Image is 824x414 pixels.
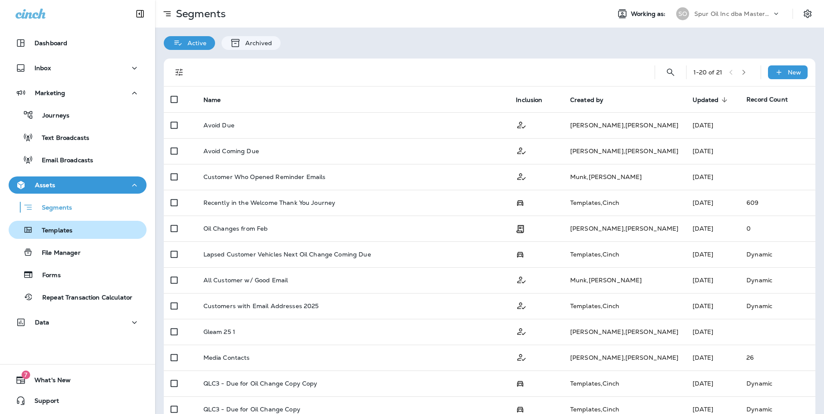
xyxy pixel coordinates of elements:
td: Dynamic [740,371,815,396]
span: Customer Only [516,275,527,283]
td: Munk , [PERSON_NAME] [563,267,686,293]
p: Text Broadcasts [33,134,89,142]
button: 7What's New [9,371,147,389]
button: Journeys [9,106,147,124]
button: Text Broadcasts [9,128,147,146]
div: SO [676,7,689,20]
span: Possession [516,379,524,387]
span: Updated [693,96,719,104]
span: 7 [22,371,30,379]
td: Templates , Cinch [563,293,686,319]
button: Dashboard [9,34,147,52]
td: Munk , [PERSON_NAME] [563,164,686,190]
p: Assets [35,182,55,188]
p: Email Broadcasts [33,157,93,165]
span: What's New [26,377,71,387]
td: [DATE] [686,241,740,267]
span: Transaction [516,224,524,232]
p: Avoid Coming Due [203,148,259,154]
td: Templates , Cinch [563,190,686,216]
td: [DATE] [686,190,740,216]
button: Collapse Sidebar [128,5,152,22]
p: Active [183,40,206,46]
span: Customer Only [516,353,527,361]
button: Forms [9,266,147,284]
span: Support [26,397,59,408]
td: [DATE] [686,138,740,164]
td: 0 [740,216,815,241]
td: Templates , Cinch [563,371,686,396]
p: Avoid Due [203,122,234,129]
p: File Manager [33,249,81,257]
span: Record Count [746,96,788,103]
td: [DATE] [686,267,740,293]
td: Templates , Cinch [563,241,686,267]
span: Customer Only [516,301,527,309]
p: New [788,69,801,76]
p: Oil Changes from Feb [203,225,268,232]
td: [DATE] [686,164,740,190]
td: [DATE] [686,319,740,345]
td: 26 [740,345,815,371]
button: Email Broadcasts [9,151,147,169]
p: Archived [241,40,272,46]
td: [PERSON_NAME] , [PERSON_NAME] [563,345,686,371]
p: Segments [33,204,72,213]
span: Customer Only [516,327,527,335]
button: Repeat Transaction Calculator [9,288,147,306]
div: 1 - 20 of 21 [693,69,722,76]
span: Inclusion [516,96,542,104]
p: Lapsed Customer Vehicles Next Oil Change Coming Due [203,251,371,258]
td: [PERSON_NAME] , [PERSON_NAME] [563,112,686,138]
p: Media Contacts [203,354,250,361]
p: QLC3 - Due for Oil Change Copy [203,406,300,413]
p: Journeys [34,112,69,120]
span: Working as: [631,10,668,18]
button: Segments [9,198,147,216]
p: Customer Who Opened Reminder Emails [203,173,326,180]
span: Updated [693,96,730,104]
span: Inclusion [516,96,553,104]
td: [DATE] [686,345,740,371]
span: Customer Only [516,172,527,180]
p: Customers with Email Addresses 2025 [203,303,319,309]
p: Marketing [35,90,65,96]
span: Name [203,96,232,104]
td: [DATE] [686,216,740,241]
td: [PERSON_NAME] , [PERSON_NAME] [563,319,686,345]
button: Support [9,392,147,409]
span: Customer Only [516,120,527,128]
button: Filters [171,64,188,81]
span: Possession [516,250,524,258]
td: [PERSON_NAME] , [PERSON_NAME] [563,216,686,241]
button: Templates [9,221,147,239]
p: QLC3 - Due for Oil Change Copy Copy [203,380,318,387]
button: Search Segments [662,64,679,81]
td: [DATE] [686,293,740,319]
td: Dynamic [740,267,815,293]
p: All Customer w/ Good Email [203,277,288,284]
p: Forms [34,272,61,280]
span: Created by [570,96,615,104]
button: File Manager [9,243,147,261]
p: Recently in the Welcome Thank You Journey [203,199,336,206]
span: Possession [516,198,524,206]
button: Data [9,314,147,331]
p: Gleam 25 1 [203,328,235,335]
button: Marketing [9,84,147,102]
span: Customer Only [516,146,527,154]
p: Inbox [34,65,51,71]
p: Data [35,319,50,326]
p: Templates [33,227,72,235]
p: Repeat Transaction Calculator [34,294,132,302]
button: Assets [9,176,147,194]
span: Possession [516,405,524,413]
span: Created by [570,96,603,104]
button: Settings [800,6,815,22]
td: Dynamic [740,293,815,319]
td: Dynamic [740,241,815,267]
button: Inbox [9,59,147,77]
span: Name [203,96,221,104]
p: Segments [172,7,226,20]
td: [DATE] [686,371,740,396]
